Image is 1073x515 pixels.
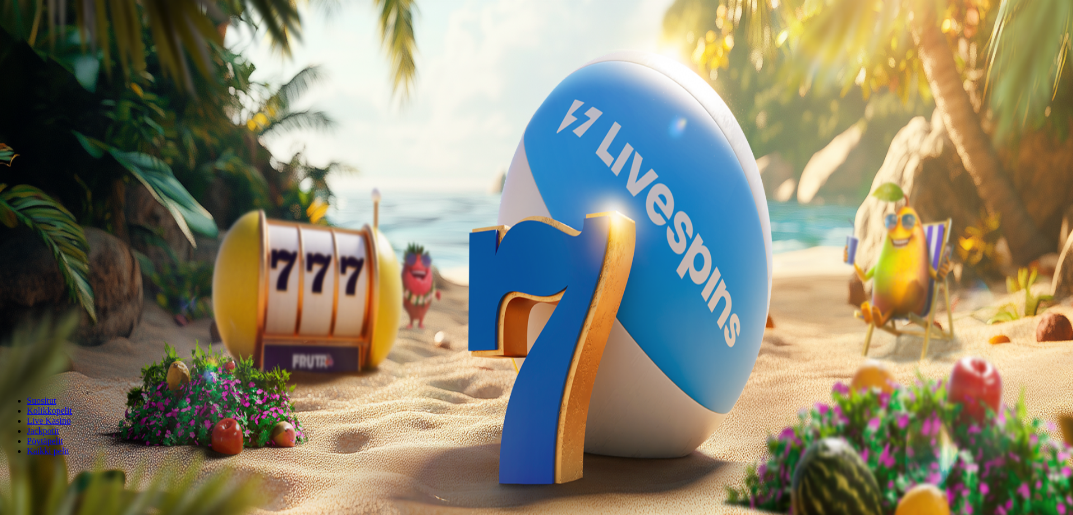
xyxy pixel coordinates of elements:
[27,446,69,456] a: Kaikki pelit
[27,396,56,405] a: Suositut
[4,377,1069,456] nav: Lobby
[27,426,59,436] a: Jackpotit
[4,377,1069,477] header: Lobby
[27,406,72,415] a: Kolikkopelit
[27,436,63,446] a: Pöytäpelit
[27,416,71,426] a: Live Kasino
